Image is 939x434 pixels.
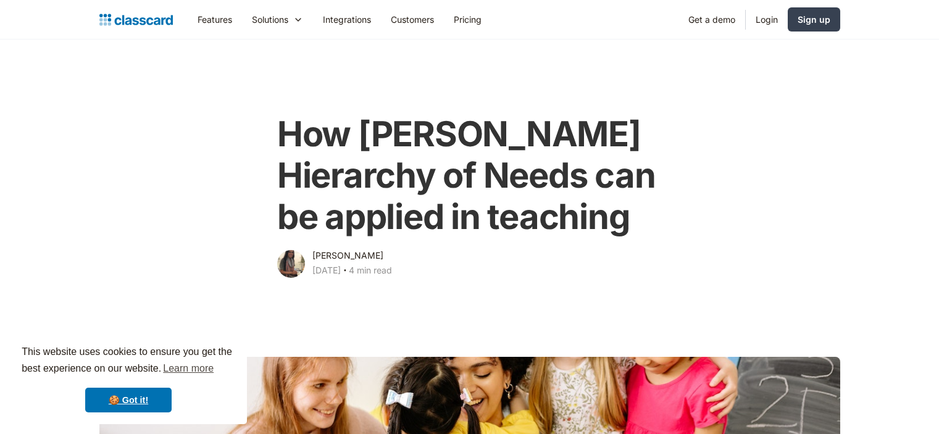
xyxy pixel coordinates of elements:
a: Get a demo [678,6,745,33]
div: cookieconsent [10,333,247,424]
a: Customers [381,6,444,33]
div: Solutions [252,13,288,26]
a: Integrations [313,6,381,33]
a: Sign up [788,7,840,31]
span: This website uses cookies to ensure you get the best experience on our website. [22,344,235,378]
h1: How [PERSON_NAME] Hierarchy of Needs can be applied in teaching [277,114,662,238]
div: [DATE] [312,263,341,278]
a: home [99,11,173,28]
a: Login [746,6,788,33]
div: Sign up [798,13,830,26]
a: dismiss cookie message [85,388,172,412]
a: learn more about cookies [161,359,215,378]
a: Features [188,6,242,33]
div: ‧ [341,263,349,280]
div: 4 min read [349,263,392,278]
div: [PERSON_NAME] [312,248,383,263]
a: Pricing [444,6,491,33]
div: Solutions [242,6,313,33]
